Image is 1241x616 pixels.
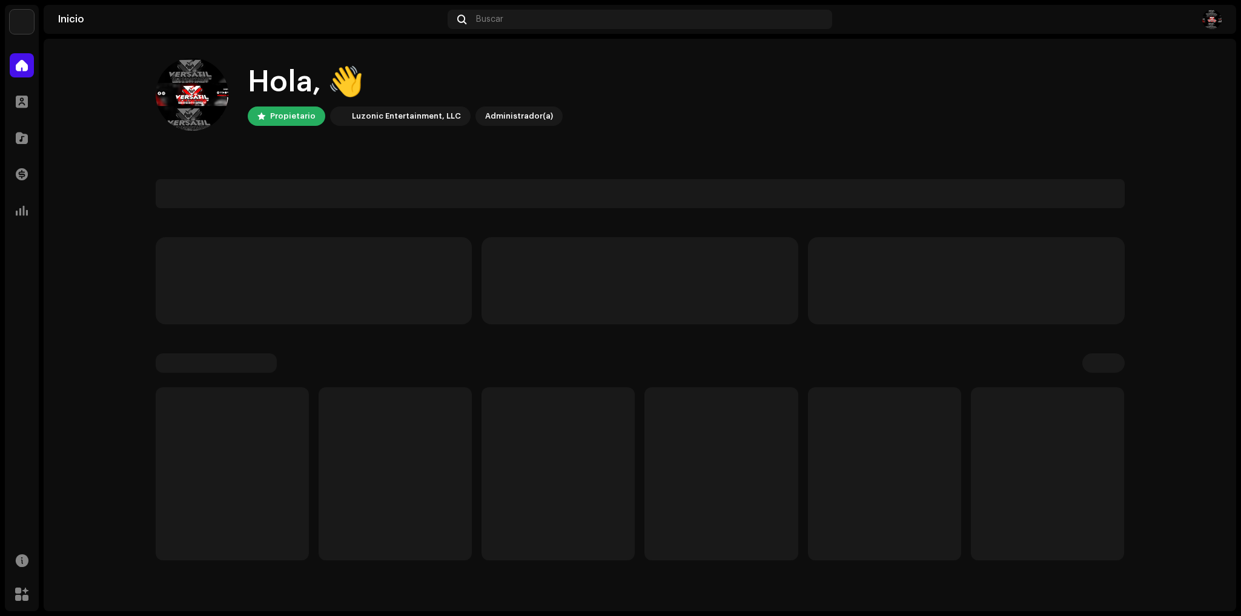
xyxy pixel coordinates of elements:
[476,15,503,24] span: Buscar
[352,109,461,123] div: Luzonic Entertainment, LLC
[270,109,316,123] div: Propietario
[485,109,553,123] div: Administrador(a)
[58,15,443,24] div: Inicio
[10,10,34,34] img: 3f8b1ee6-8fa8-4d5b-9023-37de06d8e731
[156,58,228,131] img: 8afe2982-521d-4674-b5f8-c6bcbffddced
[333,109,347,123] img: 3f8b1ee6-8fa8-4d5b-9023-37de06d8e731
[1202,10,1222,29] img: 8afe2982-521d-4674-b5f8-c6bcbffddced
[248,63,563,102] div: Hola, 👋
